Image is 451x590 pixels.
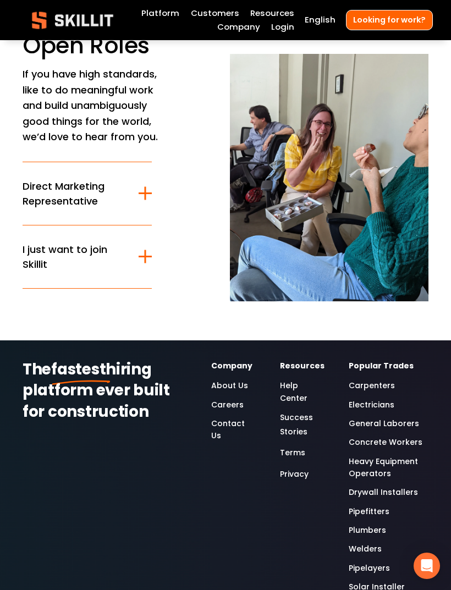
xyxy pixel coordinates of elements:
div: Open Intercom Messenger [414,553,440,579]
strong: Popular Trades [349,360,414,373]
strong: fastest [51,357,106,384]
a: Pipefitters [349,505,389,517]
strong: Company [211,360,252,373]
a: Plumbers [349,524,386,536]
a: Platform [141,6,179,20]
a: General Laborers [349,417,419,429]
a: Contact Us [211,417,257,442]
a: Welders [349,543,382,555]
a: Heavy Equipment Operators [349,455,428,480]
strong: The [23,357,51,384]
a: Company [217,20,260,34]
a: Privacy [280,467,309,482]
a: Carpenters [349,379,395,392]
a: Success Stories [280,411,326,439]
a: Electricians [349,399,394,411]
strong: Resources [280,360,324,373]
button: I just want to join Skillit [23,225,152,288]
span: English [305,14,335,26]
span: Resources [250,7,294,19]
p: If you have high standards, like to do meaningful work and build unambiguously good things for th... [23,67,169,145]
span: Direct Marketing Representative [23,179,139,208]
a: Careers [211,399,244,411]
h1: Open Roles [23,31,221,59]
a: Help Center [280,379,326,404]
a: Concrete Workers [349,436,422,448]
a: Pipelayers [349,562,390,574]
span: I just want to join Skillit [23,242,139,272]
a: Login [271,20,294,34]
a: About Us [211,379,248,392]
a: Terms [280,446,305,460]
a: Drywall Installers [349,486,418,498]
a: folder dropdown [250,6,294,20]
button: Direct Marketing Representative [23,162,152,225]
a: Looking for work? [346,10,433,30]
strong: hiring platform ever built for construction [23,357,173,426]
div: language picker [305,13,335,27]
a: Customers [191,6,239,20]
img: Skillit [23,4,123,37]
